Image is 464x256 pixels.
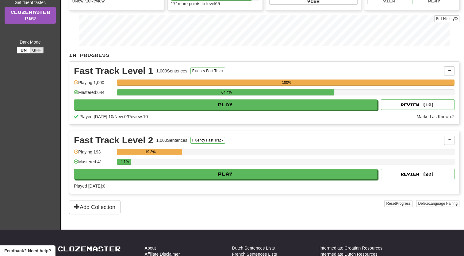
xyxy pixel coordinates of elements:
button: Play [74,169,377,179]
button: Add Collection [69,200,121,214]
div: 1,000 Sentences [156,68,187,74]
button: Review (20) [381,169,454,179]
a: About [145,245,156,251]
a: Intermediate Croatian Resources [320,245,382,251]
div: Fast Track Level 1 [74,66,153,76]
div: Playing: 193 [74,149,114,159]
button: Off [30,47,44,53]
a: ClozemasterPro [5,7,56,24]
button: DeleteLanguage Pairing [416,200,459,207]
span: Progress [396,201,411,206]
div: 19.3% [119,149,182,155]
button: Full History [434,15,459,22]
a: Dutch Sentences Lists [232,245,275,251]
button: Fluency Fast Track [190,137,225,144]
div: 1,000 Sentences [156,137,187,143]
div: Fast Track Level 2 [74,136,153,145]
div: 4.1% [119,159,131,165]
span: Open feedback widget [4,248,51,254]
span: / [127,114,128,119]
div: Dark Mode [5,39,56,45]
div: Mastered: 41 [74,159,114,169]
div: Playing: 1,000 [74,80,114,90]
button: Play [74,99,377,110]
div: 100% [119,80,454,86]
div: Marked as Known: 2 [416,114,454,120]
p: In Progress [69,52,459,58]
span: Language Pairing [429,201,458,206]
span: New: 0 [114,114,127,119]
div: 171 more points to level 65 [171,1,259,7]
button: On [17,47,30,53]
div: Mastered: 644 [74,89,114,99]
a: Clozemaster [57,245,121,253]
div: 64.4% [119,89,334,95]
span: Played [DATE]: 10 [79,114,113,119]
span: Played [DATE]: 0 [74,184,105,188]
span: Review: 10 [128,114,148,119]
button: Fluency Fast Track [190,68,225,74]
button: ResetProgress [384,200,412,207]
span: / [113,114,114,119]
button: Review (10) [381,99,454,110]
